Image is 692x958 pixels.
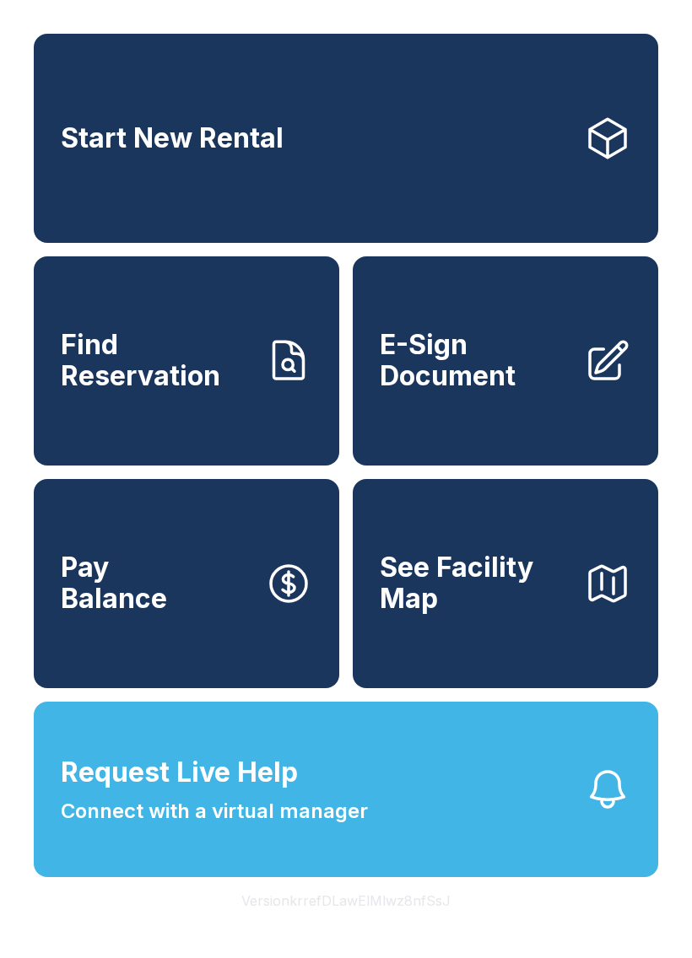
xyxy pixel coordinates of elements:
button: PayBalance [34,479,339,688]
span: Connect with a virtual manager [61,796,368,826]
span: Find Reservation [61,330,251,391]
span: See Facility Map [380,552,570,614]
a: Start New Rental [34,34,658,243]
span: Pay Balance [61,552,167,614]
button: Request Live HelpConnect with a virtual manager [34,702,658,877]
span: Start New Rental [61,123,284,154]
button: See Facility Map [353,479,658,688]
span: E-Sign Document [380,330,570,391]
span: Request Live Help [61,752,298,793]
button: VersionkrrefDLawElMlwz8nfSsJ [228,877,464,924]
a: E-Sign Document [353,256,658,466]
a: Find Reservation [34,256,339,466]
